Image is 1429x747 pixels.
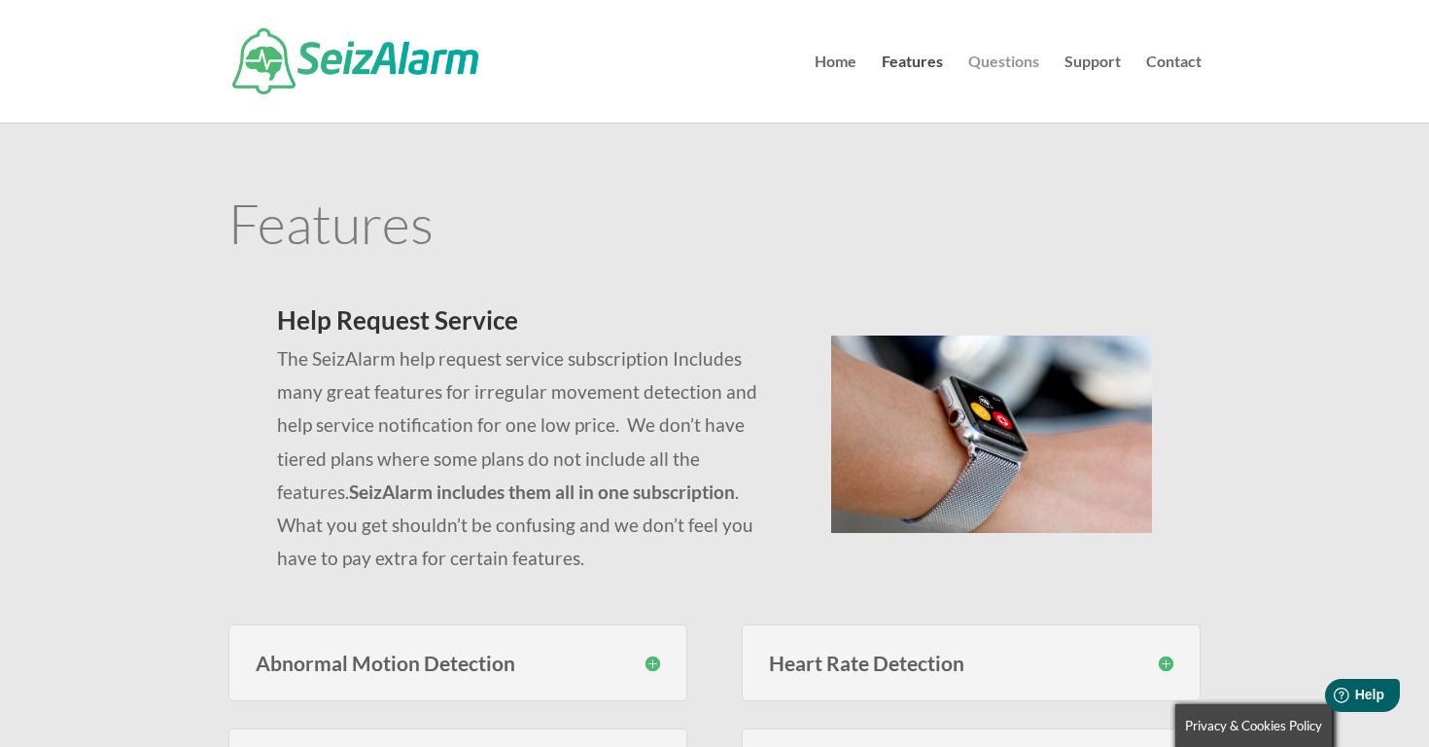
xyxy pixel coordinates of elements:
h3: Abnormal Motion Detection [256,653,661,673]
a: Home [815,54,856,123]
a: Support [1064,54,1121,123]
strong: SeizAlarm includes them all in one subscription [349,480,735,503]
h2: Help Request Service [277,307,784,342]
img: SeizAlarm [232,28,478,94]
a: Questions [968,54,1039,123]
h3: Heart Rate Detection [769,653,1174,673]
h1: Features [228,196,1202,260]
iframe: Help widget launcher [1256,671,1408,726]
span: Privacy & Cookies Policy [1185,718,1322,733]
img: seizalarm-on-wrist [831,336,1153,533]
p: The SeizAlarm help request service subscription Includes many great features for irregular moveme... [277,342,784,575]
a: Features [882,54,943,123]
a: Contact [1146,54,1202,123]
